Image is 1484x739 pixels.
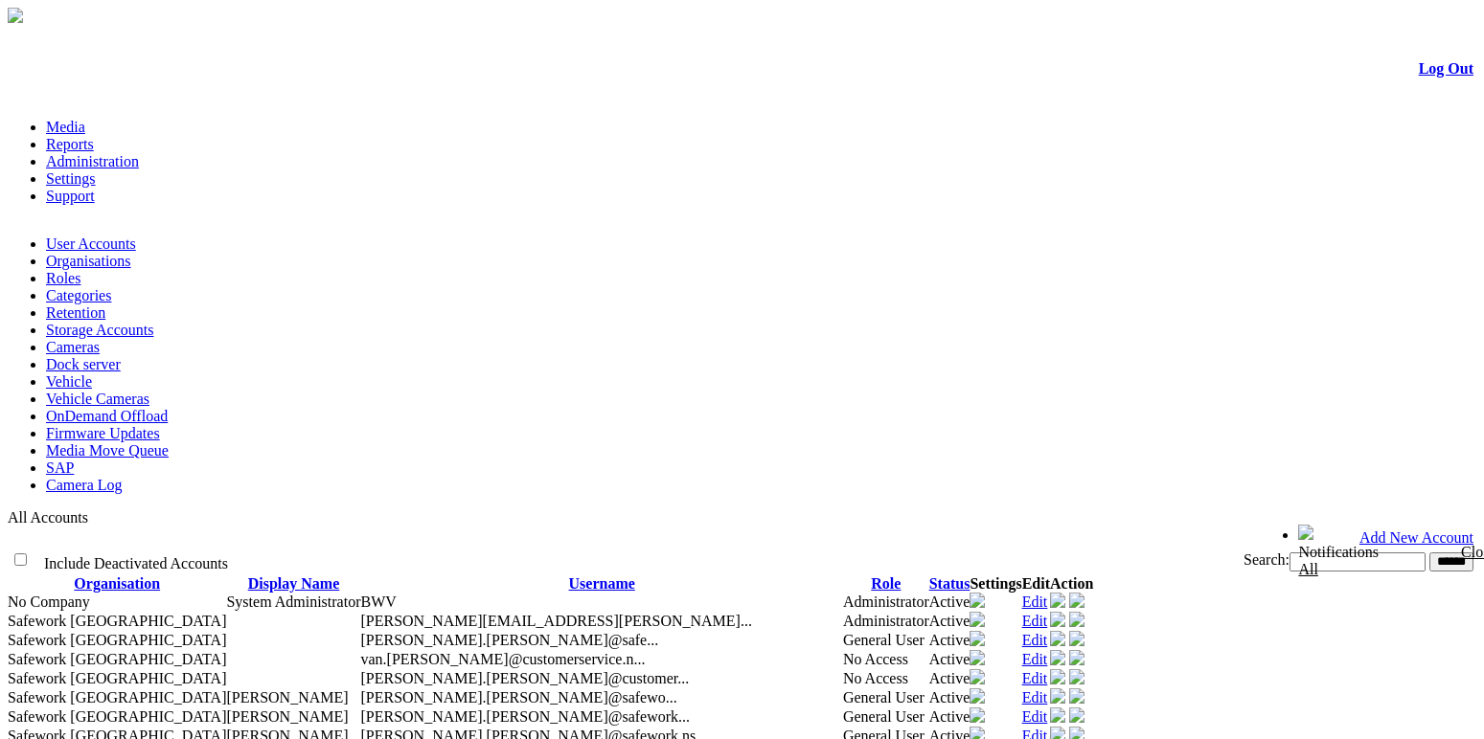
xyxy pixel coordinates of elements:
img: user-active-green-icon.svg [1050,688,1065,704]
td: Active [929,707,970,727]
a: Vehicle Cameras [46,391,149,407]
td: Active [929,669,970,688]
td: Active [929,650,970,669]
span: Safework [GEOGRAPHIC_DATA] [8,632,226,648]
a: Edit [1022,613,1048,629]
div: Notifications [1298,544,1436,578]
a: Status [929,575,970,592]
a: Roles [46,270,80,286]
a: Username [569,575,635,592]
span: Safework [GEOGRAPHIC_DATA] [8,689,226,705]
span: Contact Method: SMS and Email [226,689,348,705]
a: Edit [1022,689,1048,705]
span: michael.campbell@customerservice.nsw.gov.au [360,670,689,686]
a: Organisations [46,253,131,269]
a: MFA Not Set [1069,690,1084,706]
img: user-active-green-icon.svg [1050,707,1065,723]
span: simon.petley@safework.nsw.gov.au [360,613,751,629]
a: Edit [1022,593,1048,610]
td: Active [929,631,970,650]
span: No Company [8,593,90,610]
img: camera24.png [970,688,985,704]
td: General User [843,631,929,650]
a: Administration [46,153,139,169]
img: mfa-shield-white-icon.svg [1069,612,1084,627]
a: Support [46,188,95,204]
td: Active [929,593,970,612]
a: Edit [1022,651,1048,667]
img: camera24.png [970,707,985,723]
a: Cameras [46,339,100,355]
img: user-active-green-icon.svg [1050,612,1065,627]
span: Contact Method: SMS and Email [226,708,348,725]
a: Camera Log [46,477,123,493]
span: Welcome, [PERSON_NAME] (Administrator) [1027,526,1260,540]
a: MFA Not Set [1069,671,1084,687]
img: camera24.png [970,593,985,608]
td: General User [843,688,929,707]
span: christopher.williams@safework.nsw.gov.au [360,632,658,648]
img: mfa-shield-white-icon.svg [1069,669,1084,684]
img: mfa-shield-white-icon.svg [1069,707,1084,723]
a: Dock server [46,356,121,372]
img: user-active-green-icon.svg [1050,650,1065,665]
span: BWV [360,593,396,610]
span: Safework [GEOGRAPHIC_DATA] [8,670,226,686]
span: Safework [GEOGRAPHIC_DATA] [8,613,226,629]
a: SAP [46,459,74,476]
img: mfa-shield-white-icon.svg [1069,688,1084,704]
img: camera24.png [970,650,985,665]
a: Media [46,119,85,135]
a: Organisation [74,575,160,592]
th: Edit [1022,575,1050,593]
td: No Access [843,669,929,688]
td: No Access [843,650,929,669]
span: Include Deactivated Accounts [44,555,228,571]
a: Deactivate [1050,614,1065,630]
td: Active [929,688,970,707]
span: van.luu@customerservice.nsw.gov.au [360,651,645,667]
span: Contact Method: None [226,593,360,610]
a: Role [871,575,901,592]
a: Firmware Updates [46,425,160,441]
a: MFA Not Set [1069,709,1084,726]
span: daniel.middleton@safework.nsw.gov.au [360,708,690,725]
a: Settings [46,170,96,187]
img: mfa-shield-white-icon.svg [1069,631,1084,646]
a: Vehicle [46,373,92,390]
a: Categories [46,287,111,303]
a: Reports [46,136,94,152]
a: Deactivate [1050,594,1065,611]
a: Edit [1022,708,1048,725]
a: MFA Not Set [1069,652,1084,668]
a: Display Name [248,575,340,592]
img: mfa-shield-green-icon.svg [1069,593,1084,608]
a: Storage Accounts [46,322,153,338]
img: camera24.png [970,612,985,627]
span: Safework [GEOGRAPHIC_DATA] [8,708,226,725]
a: OnDemand Offload [46,408,168,424]
img: user-active-green-icon.svg [1050,631,1065,646]
img: mfa-shield-white-icon.svg [1069,650,1084,665]
a: User Accounts [46,235,136,252]
img: camera24.png [970,669,985,684]
a: MFA Not Set [1069,633,1084,649]
img: user-active-green-icon.svg [1050,669,1065,684]
span: Safework [GEOGRAPHIC_DATA] [8,651,226,667]
a: MFA Not Set [1069,614,1084,630]
a: Deactivate [1050,633,1065,649]
a: Deactivate [1050,671,1065,687]
td: Administrator [843,593,929,612]
a: Media Move Queue [46,442,169,459]
a: Reset MFA [1069,594,1084,611]
a: Deactivate [1050,709,1065,726]
img: user-active-green-icon.svg [1050,593,1065,608]
a: Log Out [1419,60,1473,77]
a: Deactivate [1050,690,1065,706]
td: General User [843,707,929,727]
div: Search: [723,551,1473,571]
a: Edit [1022,632,1048,648]
img: arrow-3.png [8,8,23,23]
td: Active [929,612,970,631]
th: Settings [970,575,1021,593]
